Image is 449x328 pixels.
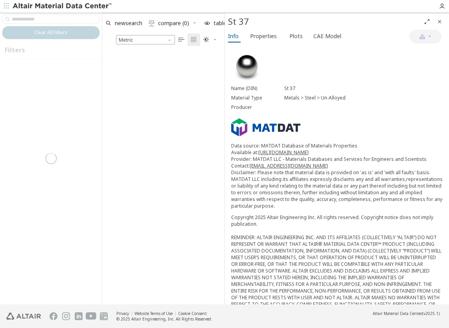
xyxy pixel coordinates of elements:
[289,30,303,42] span: Plots
[178,37,184,43] i: 
[373,311,440,316] div: (v2025.1)
[250,30,277,42] span: Properties
[149,20,155,26] i: 
[203,37,210,43] i: 
[6,313,41,320] img: Altair Engineering
[13,2,113,10] img: Altair Material Data Center
[200,33,221,46] button: Theme
[231,51,263,82] img: Material Type Image
[116,35,175,44] div: Unit System
[213,20,226,26] span: table
[419,33,425,40] img: AI Copilot
[178,311,207,316] a: Cookie Consent
[313,30,341,42] span: CAE Model
[410,30,441,43] button: AI Copilot
[116,35,175,44] span: Metric
[284,85,443,92] div: St 37
[433,15,446,28] button: Close
[231,95,284,101] div: Material Type
[188,33,200,46] button: Tile View
[231,118,300,136] img: Logo - Provider
[228,15,421,28] div: St 37
[421,15,433,28] button: Full Screen
[284,95,443,101] div: Metals > Steel > Un-Alloyed
[134,311,173,316] a: Website Terms of Use
[231,142,443,209] p: Data source: MATDAT Database of Materials Properties Available at: Provider: MATDAT LLC - Materia...
[250,162,328,169] a: [EMAIL_ADDRESS][DOMAIN_NAME]
[116,311,129,316] a: Privacy
[191,37,197,43] i: 
[175,33,188,46] button: Table View
[231,104,284,111] div: Producer
[116,316,212,322] div: © 2025 Altair Engineering, Inc. All Rights Reserved.
[158,20,189,26] span: compare (0)
[231,214,443,321] div: Copyright 2025 Altair Engineering Inc. All rights reserved. Copyright notice does not imply publi...
[258,149,309,156] a: [URL][DOMAIN_NAME]
[228,30,239,42] span: Info
[231,85,284,92] div: Name (DIN)
[373,311,422,316] span: Altair Material Data Center
[115,20,142,26] span: newsearch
